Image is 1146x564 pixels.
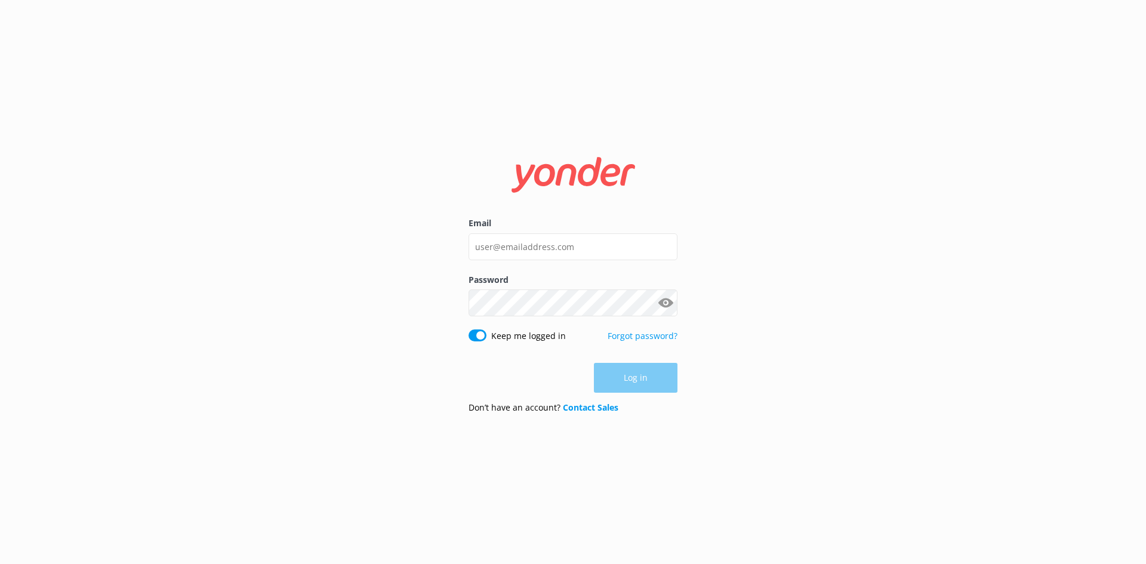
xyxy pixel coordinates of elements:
[491,329,566,343] label: Keep me logged in
[654,291,677,315] button: Show password
[469,401,618,414] p: Don’t have an account?
[469,233,677,260] input: user@emailaddress.com
[469,273,677,286] label: Password
[469,217,677,230] label: Email
[563,402,618,413] a: Contact Sales
[608,330,677,341] a: Forgot password?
